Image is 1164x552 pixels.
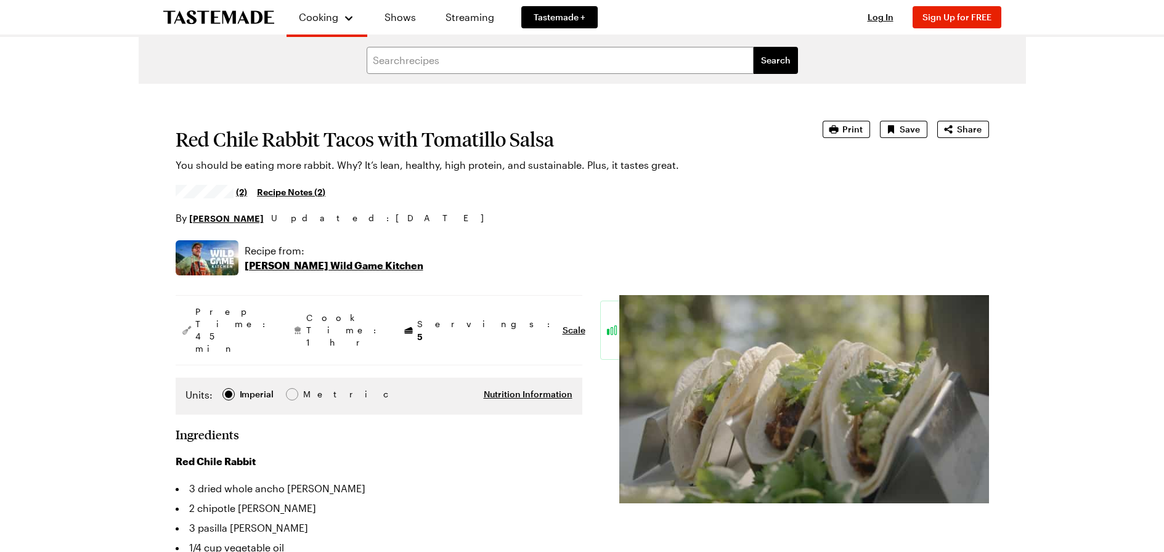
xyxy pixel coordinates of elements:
div: Metric [303,388,329,401]
a: Recipe from:[PERSON_NAME] Wild Game Kitchen [245,243,423,273]
p: You should be eating more rabbit. Why? It’s lean, healthy, high protein, and sustainable. Plus, i... [176,158,788,172]
button: Sign Up for FREE [913,6,1001,28]
p: By [176,211,264,225]
button: Cooking [299,5,355,30]
span: Save [900,123,920,136]
a: [PERSON_NAME] [189,211,264,225]
a: To Tastemade Home Page [163,10,274,25]
button: Save recipe [880,121,927,138]
li: 3 dried whole ancho [PERSON_NAME] [176,479,582,498]
button: Nutrition Information [484,388,572,400]
a: Tastemade + [521,6,598,28]
span: Cooking [299,11,338,23]
button: filters [754,47,798,74]
div: Imperial Metric [185,388,329,405]
li: 2 chipotle [PERSON_NAME] [176,498,582,518]
span: Log In [868,12,893,22]
img: Recipe image thumbnail [619,295,989,503]
p: Recipe from: [245,243,423,258]
label: Units: [185,388,213,402]
img: Show where recipe is used [176,240,238,275]
span: 5 [417,330,423,342]
a: Recipe Notes (2) [257,185,325,198]
h2: Ingredients [176,427,239,442]
h3: Red Chile Rabbit [176,454,582,469]
span: Imperial [240,388,275,401]
span: Sign Up for FREE [922,12,991,22]
span: Tastemade + [534,11,585,23]
span: (2) [236,185,247,198]
button: Scale [563,324,585,336]
h1: Red Chile Rabbit Tacos with Tomatillo Salsa [176,128,788,150]
button: Share [937,121,989,138]
span: Prep Time: 45 min [195,306,272,355]
button: Print [823,121,870,138]
span: Metric [303,388,330,401]
div: Imperial [240,388,274,401]
span: Search [761,54,791,67]
span: Print [842,123,863,136]
span: Cook Time: 1 hr [306,312,383,349]
li: 3 pasilla [PERSON_NAME] [176,518,582,538]
span: Servings: [417,318,556,343]
a: 5/5 stars from 2 reviews [176,187,248,197]
p: [PERSON_NAME] Wild Game Kitchen [245,258,423,273]
span: Share [957,123,982,136]
span: Updated : [DATE] [271,211,496,225]
button: Log In [856,11,905,23]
